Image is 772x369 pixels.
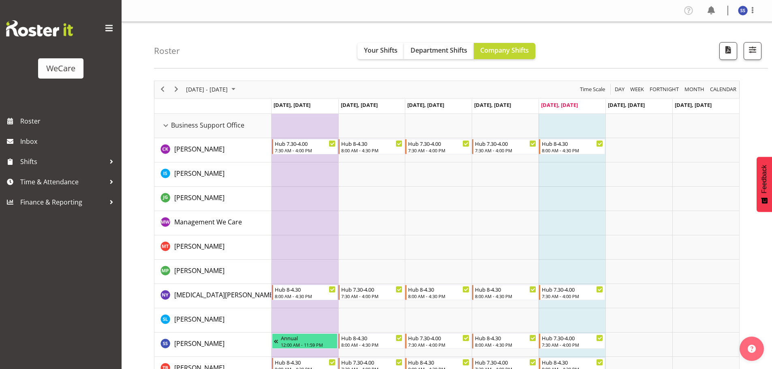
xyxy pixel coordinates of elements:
button: Month [709,84,738,94]
div: 8:00 AM - 4:30 PM [341,341,402,348]
span: [DATE], [DATE] [608,101,645,109]
a: [PERSON_NAME] [174,266,225,275]
button: Your Shifts [357,43,404,59]
div: 7:30 AM - 4:00 PM [275,147,336,154]
div: next period [169,81,183,98]
div: 8:00 AM - 4:30 PM [275,293,336,299]
button: Feedback - Show survey [757,157,772,212]
div: September 22 - 28, 2025 [183,81,240,98]
button: Fortnight [648,84,680,94]
h4: Roster [154,46,180,55]
div: Hub 8-4.30 [542,139,603,147]
div: Chloe Kim"s event - Hub 8-4.30 Begin From Tuesday, September 23, 2025 at 8:00:00 AM GMT+12:00 End... [338,139,404,154]
button: Filter Shifts [744,42,761,60]
span: Fortnight [649,84,680,94]
span: Business Support Office [171,120,244,130]
div: Hub 7.30-4.00 [542,285,603,293]
span: Shifts [20,156,105,168]
div: 7:30 AM - 4:00 PM [408,341,469,348]
span: Company Shifts [480,46,529,55]
span: [DATE], [DATE] [274,101,310,109]
span: Roster [20,115,118,127]
div: Chloe Kim"s event - Hub 7.30-4.00 Begin From Wednesday, September 24, 2025 at 7:30:00 AM GMT+12:0... [405,139,471,154]
a: [PERSON_NAME] [174,193,225,203]
span: [DATE], [DATE] [675,101,712,109]
span: Finance & Reporting [20,196,105,208]
span: [PERSON_NAME] [174,145,225,154]
div: Hub 8-4.30 [408,358,469,366]
span: [DATE], [DATE] [407,101,444,109]
a: [MEDICAL_DATA][PERSON_NAME] [174,290,275,300]
img: help-xxl-2.png [748,345,756,353]
button: Timeline Day [614,84,626,94]
div: 7:30 AM - 4:00 PM [408,147,469,154]
td: Isabel Simcox resource [154,162,272,187]
div: 7:30 AM - 4:00 PM [475,147,536,154]
div: 12:00 AM - 11:59 PM [281,341,336,348]
div: Nikita Yates"s event - Hub 8-4.30 Begin From Thursday, September 25, 2025 at 8:00:00 AM GMT+12:00... [472,285,538,300]
td: Millie Pumphrey resource [154,260,272,284]
div: Annual [281,334,336,342]
a: [PERSON_NAME] [174,241,225,251]
td: Nikita Yates resource [154,284,272,308]
div: 8:00 AM - 4:30 PM [475,341,536,348]
span: [MEDICAL_DATA][PERSON_NAME] [174,290,275,299]
div: Nikita Yates"s event - Hub 8-4.30 Begin From Monday, September 22, 2025 at 8:00:00 AM GMT+12:00 E... [272,285,338,300]
div: Hub 7.30-4.00 [275,139,336,147]
div: Hub 8-4.30 [408,285,469,293]
span: [PERSON_NAME] [174,193,225,202]
td: Michelle Thomas resource [154,235,272,260]
a: Management We Care [174,217,242,227]
img: Rosterit website logo [6,20,73,36]
div: WeCare [46,62,75,75]
button: Time Scale [579,84,607,94]
div: 7:30 AM - 4:00 PM [341,293,402,299]
div: Hub 7.30-4.00 [542,334,603,342]
span: [DATE], [DATE] [474,101,511,109]
div: Hub 8-4.30 [542,358,603,366]
div: Savita Savita"s event - Hub 7.30-4.00 Begin From Friday, September 26, 2025 at 7:30:00 AM GMT+12:... [539,333,605,349]
button: Company Shifts [474,43,535,59]
div: Hub 7.30-4.00 [475,358,536,366]
div: Hub 8-4.30 [341,334,402,342]
button: Previous [157,84,168,94]
span: Department Shifts [411,46,467,55]
div: Hub 8-4.30 [275,358,336,366]
a: [PERSON_NAME] [174,339,225,348]
td: Janine Grundler resource [154,187,272,211]
div: Hub 8-4.30 [475,334,536,342]
span: [DATE], [DATE] [541,101,578,109]
td: Management We Care resource [154,211,272,235]
span: [PERSON_NAME] [174,242,225,251]
span: Week [629,84,645,94]
div: Hub 7.30-4.00 [341,358,402,366]
a: [PERSON_NAME] [174,314,225,324]
div: 7:30 AM - 4:00 PM [542,341,603,348]
button: Timeline Month [683,84,706,94]
div: Hub 7.30-4.00 [408,139,469,147]
span: Feedback [761,165,768,193]
div: Chloe Kim"s event - Hub 8-4.30 Begin From Friday, September 26, 2025 at 8:00:00 AM GMT+12:00 Ends... [539,139,605,154]
span: [DATE], [DATE] [341,101,378,109]
span: Time & Attendance [20,176,105,188]
div: Nikita Yates"s event - Hub 7.30-4.00 Begin From Friday, September 26, 2025 at 7:30:00 AM GMT+12:0... [539,285,605,300]
div: Savita Savita"s event - Hub 8-4.30 Begin From Thursday, September 25, 2025 at 8:00:00 AM GMT+12:0... [472,333,538,349]
span: Month [684,84,705,94]
div: Savita Savita"s event - Hub 7.30-4.00 Begin From Wednesday, September 24, 2025 at 7:30:00 AM GMT+... [405,333,471,349]
div: Nikita Yates"s event - Hub 8-4.30 Begin From Wednesday, September 24, 2025 at 8:00:00 AM GMT+12:0... [405,285,471,300]
button: Department Shifts [404,43,474,59]
button: Next [171,84,182,94]
div: Nikita Yates"s event - Hub 7.30-4.00 Begin From Tuesday, September 23, 2025 at 7:30:00 AM GMT+12:... [338,285,404,300]
td: Chloe Kim resource [154,138,272,162]
a: [PERSON_NAME] [174,169,225,178]
div: Hub 8-4.30 [275,285,336,293]
span: Day [614,84,625,94]
button: September 2025 [185,84,239,94]
a: [PERSON_NAME] [174,144,225,154]
div: Hub 7.30-4.00 [341,285,402,293]
div: previous period [156,81,169,98]
div: Hub 8-4.30 [475,285,536,293]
